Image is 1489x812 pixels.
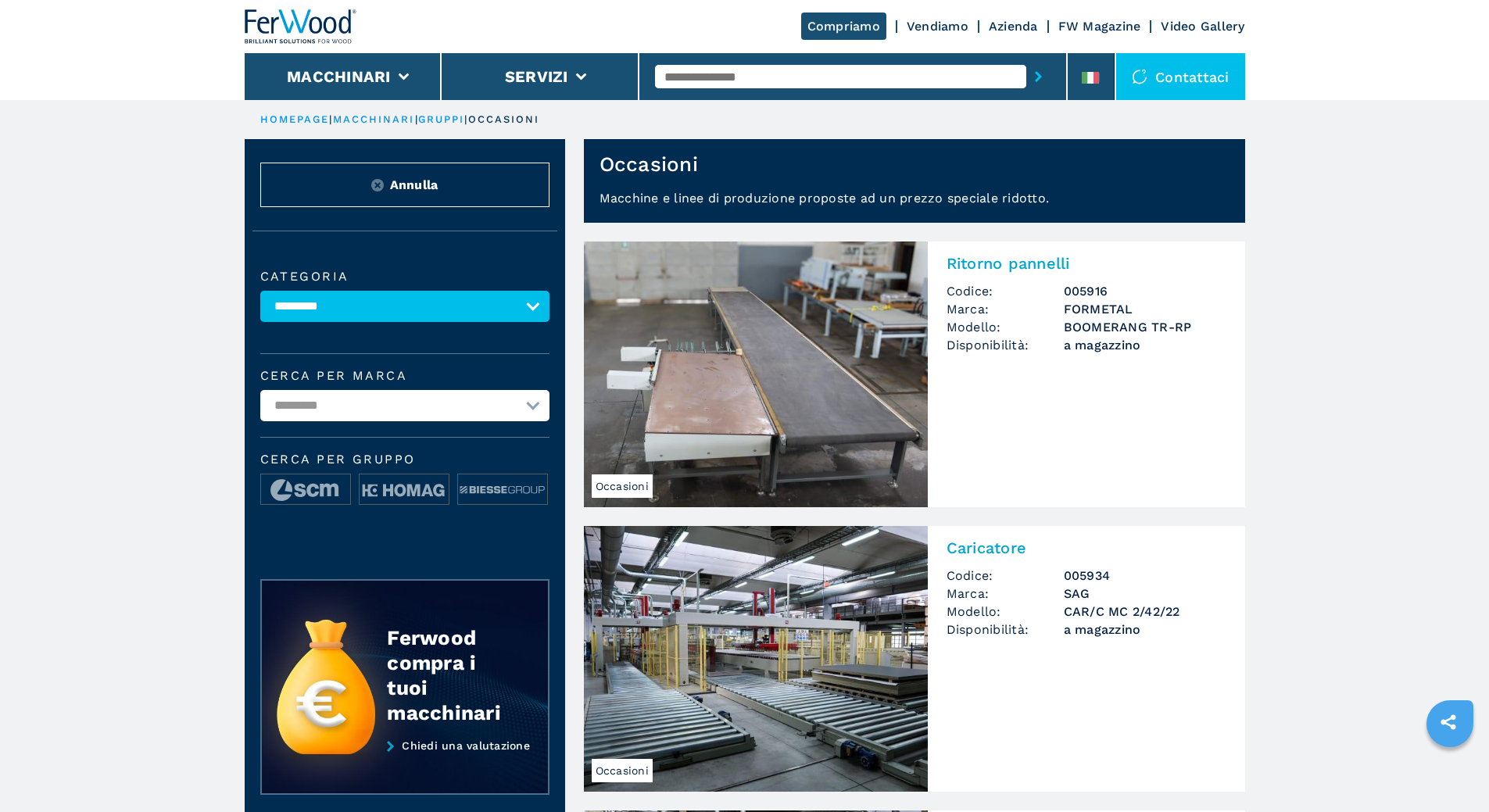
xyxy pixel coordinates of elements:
[1064,300,1226,318] h3: FORMETAL
[371,179,384,191] img: Reset
[387,625,517,725] div: Ferwood compra i tuoi macchinari
[584,526,1245,792] a: Caricatore SAG CAR/C MC 2/42/22OccasioniCaricatoreCodice:005934Marca:SAGModello:CAR/C MC 2/42/22D...
[1058,19,1141,34] a: FW Magazine
[1064,585,1226,603] h3: SAG
[245,9,357,44] img: Ferwood
[415,113,418,125] span: |
[947,318,1064,336] span: Modello:
[1064,603,1226,621] h3: CAR/C MC 2/42/22
[329,113,332,125] span: |
[1161,19,1244,34] a: Video Gallery
[458,474,547,506] img: image
[947,538,1226,557] h2: Caricatore
[947,621,1064,639] span: Disponibilità:
[600,152,698,177] h1: Occasioni
[1429,703,1468,742] a: sharethis
[418,113,465,125] a: gruppi
[1116,53,1245,100] div: Contattaci
[360,474,449,506] img: image
[260,739,549,796] a: Chiedi una valutazione
[505,67,568,86] button: Servizi
[1423,742,1477,800] iframe: Chat
[1064,621,1226,639] span: a magazzino
[333,113,415,125] a: macchinari
[287,67,391,86] button: Macchinari
[1064,282,1226,300] h3: 005916
[989,19,1038,34] a: Azienda
[1132,69,1147,84] img: Contattaci
[1064,567,1226,585] h3: 005934
[947,300,1064,318] span: Marca:
[584,241,928,507] img: Ritorno pannelli FORMETAL BOOMERANG TR-RP
[592,474,653,498] span: Occasioni
[592,759,653,782] span: Occasioni
[390,176,438,194] span: Annulla
[947,567,1064,585] span: Codice:
[1026,59,1051,95] button: submit-button
[260,113,330,125] a: HOMEPAGE
[1064,336,1226,354] span: a magazzino
[468,113,540,127] p: occasioni
[260,370,549,382] label: Cerca per marca
[260,163,549,207] button: ResetAnnulla
[947,336,1064,354] span: Disponibilità:
[584,189,1245,223] p: Macchine e linee di produzione proposte ad un prezzo speciale ridotto.
[947,585,1064,603] span: Marca:
[260,453,549,466] span: Cerca per Gruppo
[584,241,1245,507] a: Ritorno pannelli FORMETAL BOOMERANG TR-RPOccasioniRitorno pannelliCodice:005916Marca:FORMETALMode...
[947,254,1226,273] h2: Ritorno pannelli
[464,113,467,125] span: |
[584,526,928,792] img: Caricatore SAG CAR/C MC 2/42/22
[947,603,1064,621] span: Modello:
[1064,318,1226,336] h3: BOOMERANG TR-RP
[260,270,549,283] label: Categoria
[801,13,886,40] a: Compriamo
[947,282,1064,300] span: Codice:
[907,19,968,34] a: Vendiamo
[261,474,350,506] img: image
